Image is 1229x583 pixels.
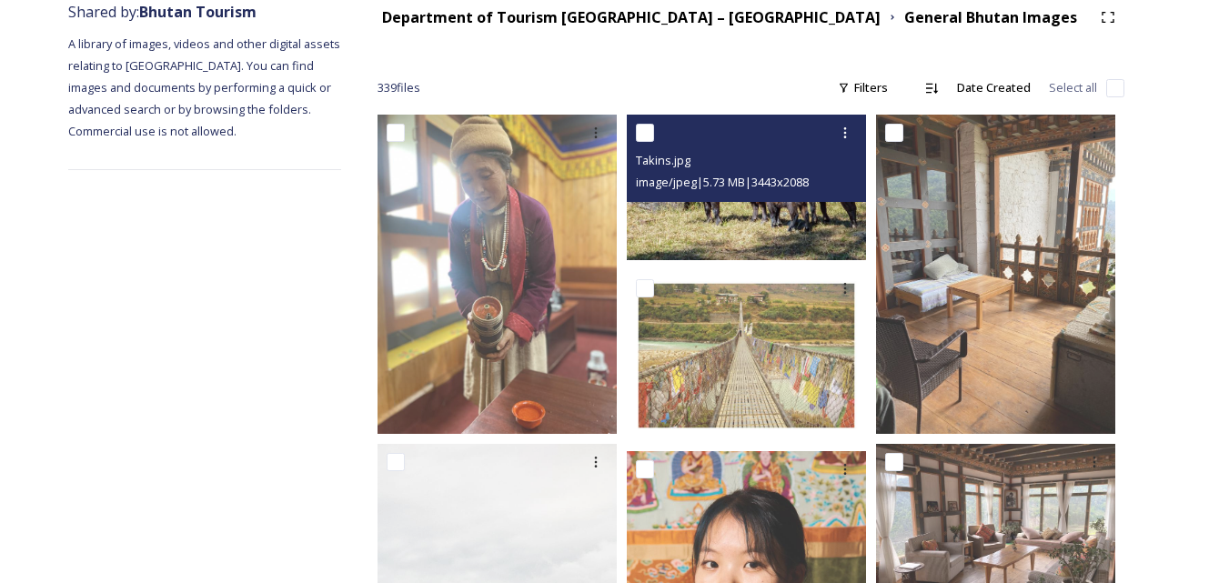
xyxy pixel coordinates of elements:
[68,2,257,22] span: Shared by:
[382,7,881,27] strong: Department of Tourism [GEOGRAPHIC_DATA] – [GEOGRAPHIC_DATA]
[636,152,690,168] span: Takins.jpg
[904,7,1077,27] strong: General Bhutan Images
[1049,79,1097,96] span: Select all
[627,270,866,441] img: 5.JPG
[378,115,617,434] img: Pouring Ara.jpg
[829,70,897,106] div: Filters
[948,70,1040,106] div: Date Created
[139,2,257,22] strong: Bhutan Tourism
[68,35,343,139] span: A library of images, videos and other digital assets relating to [GEOGRAPHIC_DATA]. You can find ...
[636,174,809,190] span: image/jpeg | 5.73 MB | 3443 x 2088
[876,115,1115,434] img: Homestay 3.JPG
[378,79,420,96] span: 339 file s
